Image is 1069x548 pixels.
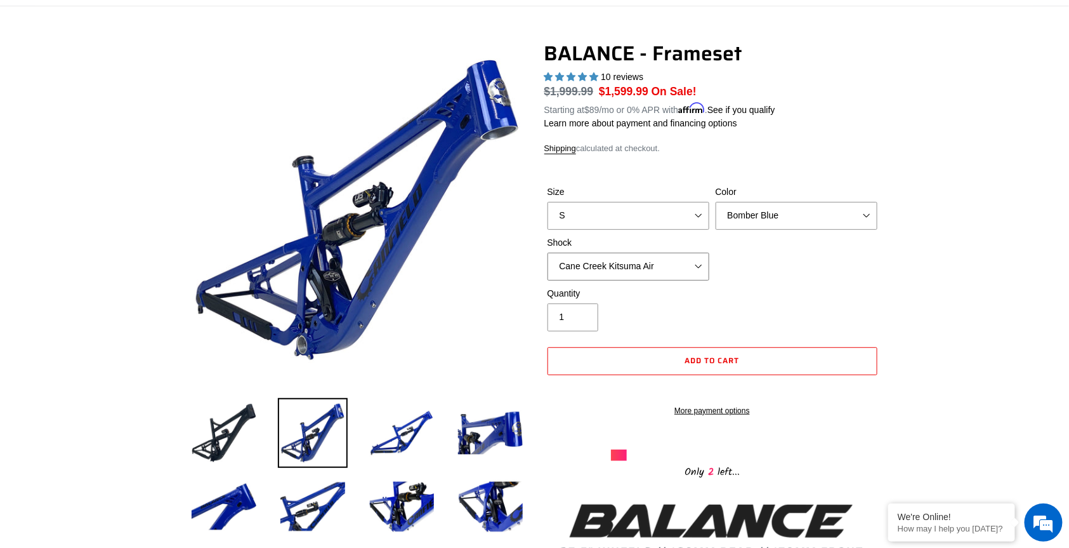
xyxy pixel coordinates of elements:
textarea: Type your message and hit 'Enter' [6,347,242,391]
img: Load image into Gallery viewer, BALANCE - Frameset [189,472,259,542]
a: See if you qualify - Learn more about Affirm Financing (opens in modal) [707,105,775,115]
img: Load image into Gallery viewer, BALANCE - Frameset [278,398,348,468]
span: $89 [584,105,599,115]
label: Shock [548,236,709,250]
img: Load image into Gallery viewer, BALANCE - Frameset [456,472,525,542]
img: d_696896380_company_1647369064580_696896380 [41,63,72,95]
p: Starting at /mo or 0% APR with . [544,100,775,117]
div: Chat with us now [85,71,232,88]
p: How may I help you today? [898,524,1006,533]
span: Add to cart [685,354,740,366]
div: calculated at checkout. [544,142,881,155]
a: Learn more about payment and financing options [544,118,737,128]
label: Color [716,185,877,199]
s: $1,999.99 [544,85,594,98]
div: Minimize live chat window [208,6,239,37]
img: Load image into Gallery viewer, BALANCE - Frameset [367,472,436,542]
a: Shipping [544,144,577,154]
span: Affirm [678,103,705,114]
span: We're online! [74,160,175,288]
label: Quantity [548,287,709,300]
div: We're Online! [898,512,1006,522]
a: More payment options [548,405,877,417]
span: 5.00 stars [544,72,601,82]
div: Only left... [611,461,814,481]
span: 2 [704,464,718,480]
span: On Sale! [652,83,697,100]
div: Navigation go back [14,70,33,89]
button: Add to cart [548,347,877,375]
span: $1,599.99 [599,85,648,98]
img: Load image into Gallery viewer, BALANCE - Frameset [278,472,348,542]
h1: BALANCE - Frameset [544,41,881,65]
img: Load image into Gallery viewer, BALANCE - Frameset [456,398,525,468]
img: Load image into Gallery viewer, BALANCE - Frameset [367,398,436,468]
label: Size [548,185,709,199]
span: 10 reviews [601,72,643,82]
img: Load image into Gallery viewer, BALANCE - Frameset [189,398,259,468]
